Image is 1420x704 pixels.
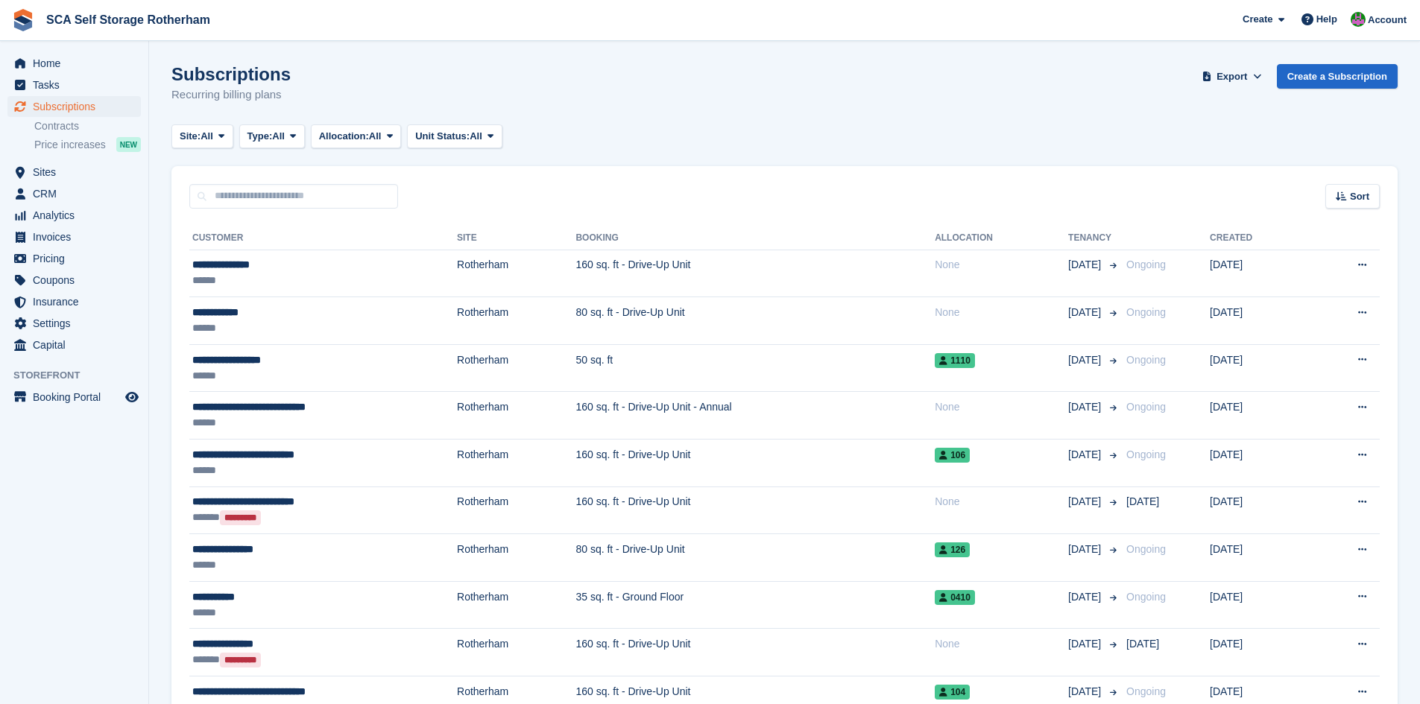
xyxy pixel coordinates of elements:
span: All [470,129,482,144]
span: Insurance [33,291,122,312]
td: 160 sq. ft - Drive-Up Unit - Annual [575,392,935,440]
a: menu [7,183,141,204]
a: Create a Subscription [1277,64,1398,89]
span: [DATE] [1068,399,1104,415]
td: [DATE] [1210,534,1307,582]
span: Capital [33,334,122,355]
td: [DATE] [1210,250,1307,297]
a: menu [7,74,141,95]
span: Create [1243,12,1272,27]
span: All [201,129,213,144]
span: [DATE] [1068,257,1104,273]
button: Allocation: All [311,124,402,149]
span: Type: [247,129,273,144]
span: [DATE] [1068,447,1104,463]
td: Rotherham [457,629,575,676]
td: 50 sq. ft [575,344,935,392]
span: 126 [935,542,970,557]
th: Allocation [935,226,1068,250]
span: Ongoing [1126,685,1166,697]
a: menu [7,96,141,117]
td: Rotherham [457,250,575,297]
img: Sarah Race [1351,12,1366,27]
span: 0410 [935,590,975,605]
span: Tasks [33,74,122,95]
a: menu [7,53,141,74]
span: All [369,129,382,144]
a: Preview store [123,388,141,406]
span: [DATE] [1068,352,1104,368]
span: Home [33,53,122,74]
td: Rotherham [457,486,575,534]
span: [DATE] [1068,305,1104,320]
a: SCA Self Storage Rotherham [40,7,216,32]
span: 104 [935,685,970,700]
th: Site [457,226,575,250]
a: Price increases NEW [34,136,141,153]
span: Storefront [13,368,148,383]
button: Export [1199,64,1265,89]
td: Rotherham [457,392,575,440]
span: [DATE] [1068,636,1104,652]
span: Allocation: [319,129,369,144]
a: menu [7,313,141,334]
td: 160 sq. ft - Drive-Up Unit [575,486,935,534]
span: [DATE] [1126,638,1159,650]
td: 160 sq. ft - Drive-Up Unit [575,629,935,676]
div: None [935,494,1068,510]
button: Unit Status: All [407,124,502,149]
th: Booking [575,226,935,250]
a: menu [7,270,141,291]
td: [DATE] [1210,629,1307,676]
span: Account [1368,13,1407,28]
span: Booking Portal [33,387,122,408]
td: Rotherham [457,534,575,582]
span: Sort [1350,189,1369,204]
td: [DATE] [1210,297,1307,345]
span: 106 [935,448,970,463]
span: Pricing [33,248,122,269]
span: CRM [33,183,122,204]
span: Ongoing [1126,306,1166,318]
span: [DATE] [1068,684,1104,700]
span: Ongoing [1126,354,1166,366]
span: Ongoing [1126,543,1166,555]
span: All [272,129,285,144]
button: Site: All [171,124,233,149]
span: Price increases [34,138,106,152]
th: Created [1210,226,1307,250]
td: 35 sq. ft - Ground Floor [575,581,935,629]
span: Site: [180,129,201,144]
span: Ongoing [1126,259,1166,270]
a: menu [7,226,141,247]
a: menu [7,291,141,312]
span: Subscriptions [33,96,122,117]
span: 1110 [935,353,975,368]
img: stora-icon-8386f47178a22dfd0bd8f6a31ec36ba5ce8667c1dd55bd0f319d3a0aa187defe.svg [12,9,34,31]
td: Rotherham [457,581,575,629]
span: [DATE] [1126,495,1159,507]
span: Export [1217,69,1247,84]
td: 80 sq. ft - Drive-Up Unit [575,534,935,582]
td: Rotherham [457,297,575,345]
span: Unit Status: [415,129,470,144]
span: [DATE] [1068,542,1104,557]
span: [DATE] [1068,494,1104,510]
a: menu [7,205,141,226]
span: Sites [33,162,122,183]
td: [DATE] [1210,440,1307,487]
span: [DATE] [1068,589,1104,605]
span: Help [1316,12,1337,27]
td: [DATE] [1210,486,1307,534]
span: Ongoing [1126,401,1166,413]
div: None [935,305,1068,320]
th: Tenancy [1068,226,1120,250]
td: 80 sq. ft - Drive-Up Unit [575,297,935,345]
td: Rotherham [457,344,575,392]
a: menu [7,387,141,408]
span: Coupons [33,270,122,291]
button: Type: All [239,124,305,149]
td: [DATE] [1210,392,1307,440]
td: Rotherham [457,440,575,487]
a: menu [7,248,141,269]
